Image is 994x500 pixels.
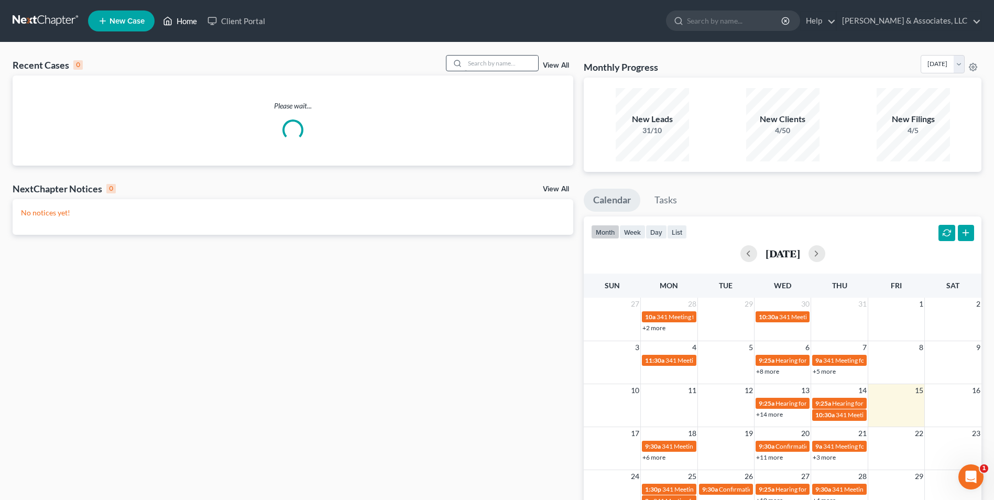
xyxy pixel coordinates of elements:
span: 9a [815,356,822,364]
span: 12 [744,384,754,397]
h3: Monthly Progress [584,61,658,73]
span: 31 [857,298,868,310]
span: 341 Meeting for [PERSON_NAME] [823,442,917,450]
span: 29 [744,298,754,310]
span: 4 [691,341,697,354]
span: Hearing for [PERSON_NAME] [775,399,857,407]
span: 9a [815,442,822,450]
span: 341 Meeting for [PERSON_NAME] [779,313,873,321]
span: 10:30a [759,313,778,321]
span: 341 Meeting for [PERSON_NAME] & [PERSON_NAME] [657,313,806,321]
a: +5 more [813,367,836,375]
h2: [DATE] [766,248,800,259]
div: New Filings [877,113,950,125]
span: 5 [748,341,754,354]
input: Search by name... [465,56,538,71]
span: Confirmation Hearing for [PERSON_NAME] & [PERSON_NAME] [775,442,951,450]
span: 1 [918,298,924,310]
span: 2 [975,298,981,310]
span: 9 [975,341,981,354]
span: 23 [971,427,981,440]
span: 7 [861,341,868,354]
p: Please wait... [13,101,573,111]
span: Hearing for [PERSON_NAME] & [PERSON_NAME] [775,485,913,493]
a: View All [543,186,569,193]
div: New Leads [616,113,689,125]
span: Fri [891,281,902,290]
span: 29 [914,470,924,483]
span: 8 [918,341,924,354]
span: 9:25a [759,399,774,407]
span: 18 [687,427,697,440]
span: Tue [719,281,733,290]
a: +11 more [756,453,783,461]
button: month [591,225,619,239]
div: 4/5 [877,125,950,136]
span: 9:25a [815,399,831,407]
span: 341 Meeting for [PERSON_NAME] & [PERSON_NAME] [662,442,812,450]
a: Help [801,12,836,30]
span: 341 Meeting for [PERSON_NAME] [665,356,760,364]
a: Calendar [584,189,640,212]
div: Recent Cases [13,59,83,71]
span: 3 [634,341,640,354]
span: 28 [857,470,868,483]
a: +14 more [756,410,783,418]
span: 22 [914,427,924,440]
a: Tasks [645,189,686,212]
span: 1:30p [645,485,661,493]
div: New Clients [746,113,820,125]
div: 0 [106,184,116,193]
span: 9:30a [645,442,661,450]
span: 341 Meeting for [PERSON_NAME] [836,411,930,419]
iframe: Intercom live chat [958,464,984,490]
span: 341 Meeting for [PERSON_NAME] [832,485,926,493]
a: +2 more [642,324,665,332]
span: 26 [744,470,754,483]
span: 11:30a [645,356,664,364]
span: 1 [980,464,988,473]
span: Mon [660,281,678,290]
a: +8 more [756,367,779,375]
a: +6 more [642,453,665,461]
div: 0 [73,60,83,70]
span: 9:25a [759,356,774,364]
a: Client Portal [202,12,270,30]
button: day [646,225,667,239]
span: 25 [687,470,697,483]
span: 11 [687,384,697,397]
span: 27 [800,470,811,483]
span: Sat [946,281,959,290]
a: View All [543,62,569,69]
span: 24 [630,470,640,483]
span: 21 [857,427,868,440]
a: Home [158,12,202,30]
div: NextChapter Notices [13,182,116,195]
span: Wed [774,281,791,290]
p: No notices yet! [21,208,565,218]
span: 13 [800,384,811,397]
span: 30 [800,298,811,310]
a: +3 more [813,453,836,461]
span: Sun [605,281,620,290]
span: 341 Meeting for [PERSON_NAME] [662,485,757,493]
span: New Case [110,17,145,25]
button: list [667,225,687,239]
span: 9:30a [815,485,831,493]
span: 17 [630,427,640,440]
span: Hearing for [PERSON_NAME] [832,399,914,407]
span: Confirmation Hearing for [PERSON_NAME] [719,485,839,493]
span: 341 Meeting for [PERSON_NAME] [823,356,917,364]
span: 20 [800,427,811,440]
div: 31/10 [616,125,689,136]
span: 19 [744,427,754,440]
span: 6 [804,341,811,354]
span: 9:25a [759,485,774,493]
span: Thu [832,281,847,290]
span: 28 [687,298,697,310]
span: 16 [971,384,981,397]
span: 10a [645,313,656,321]
span: 10 [630,384,640,397]
span: 15 [914,384,924,397]
span: 9:30a [759,442,774,450]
